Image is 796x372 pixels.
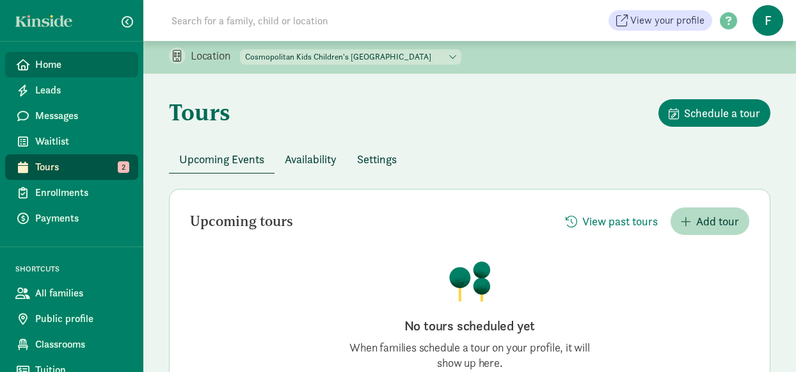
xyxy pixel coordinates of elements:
span: Schedule a tour [684,104,760,122]
a: All families [5,280,138,306]
button: Add tour [671,207,749,235]
button: View past tours [555,207,668,235]
span: Payments [35,211,128,226]
a: Home [5,52,138,77]
a: Payments [5,206,138,231]
a: Classrooms [5,332,138,357]
span: View past tours [582,213,658,230]
p: Location [191,48,240,63]
p: When families schedule a tour on your profile, it will show up here. [342,340,598,371]
span: Leads [35,83,128,98]
input: Search for a family, child or location [164,8,523,33]
a: Enrollments [5,180,138,206]
h1: Tours [169,99,230,125]
span: Public profile [35,311,128,327]
img: illustration-trees.png [448,261,491,302]
a: Tours 2 [5,154,138,180]
iframe: Chat Widget [732,311,796,372]
span: View your profile [630,13,704,28]
a: View past tours [555,214,668,229]
span: Home [35,57,128,72]
button: Availability [275,145,347,173]
button: Settings [347,145,407,173]
span: 2 [118,161,129,173]
a: Leads [5,77,138,103]
a: Messages [5,103,138,129]
span: Messages [35,108,128,124]
h2: Upcoming tours [190,214,293,229]
span: Upcoming Events [179,150,264,168]
a: Waitlist [5,129,138,154]
a: Public profile [5,306,138,332]
a: View your profile [609,10,712,31]
span: Availability [285,150,337,168]
span: Tours [35,159,128,175]
span: Waitlist [35,134,128,149]
span: Add tour [696,213,739,230]
h2: No tours scheduled yet [342,317,598,335]
span: f [752,5,783,36]
span: All families [35,286,128,301]
span: Enrollments [35,185,128,200]
button: Upcoming Events [169,145,275,173]
button: Schedule a tour [658,99,770,127]
span: Settings [357,150,397,168]
span: Classrooms [35,337,128,352]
